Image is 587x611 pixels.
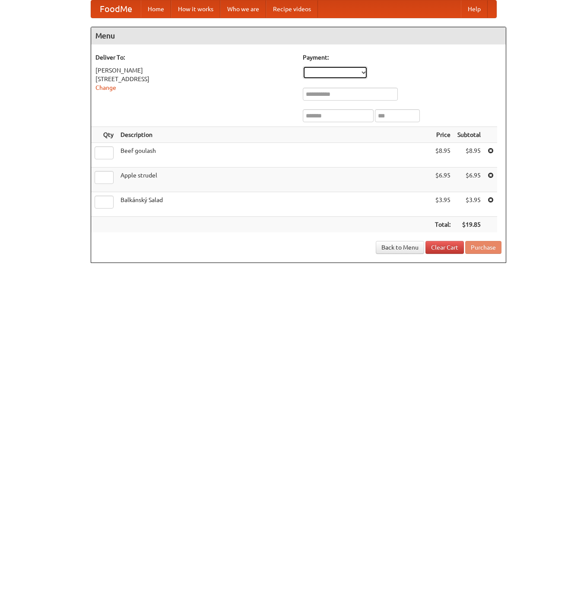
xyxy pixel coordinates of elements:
a: Change [95,84,116,91]
th: Total: [432,217,454,233]
a: Back to Menu [376,241,424,254]
td: $3.95 [432,192,454,217]
td: Apple strudel [117,168,432,192]
th: Price [432,127,454,143]
div: [STREET_ADDRESS] [95,75,294,83]
td: $3.95 [454,192,484,217]
a: How it works [171,0,220,18]
h4: Menu [91,27,506,44]
th: Qty [91,127,117,143]
h5: Payment: [303,53,501,62]
td: $6.95 [454,168,484,192]
a: Clear Cart [425,241,464,254]
a: Home [141,0,171,18]
a: Who we are [220,0,266,18]
td: Beef goulash [117,143,432,168]
a: Recipe videos [266,0,318,18]
a: Help [461,0,488,18]
td: Balkánský Salad [117,192,432,217]
a: FoodMe [91,0,141,18]
h5: Deliver To: [95,53,294,62]
td: $6.95 [432,168,454,192]
th: Description [117,127,432,143]
div: [PERSON_NAME] [95,66,294,75]
button: Purchase [465,241,501,254]
th: Subtotal [454,127,484,143]
th: $19.85 [454,217,484,233]
td: $8.95 [432,143,454,168]
td: $8.95 [454,143,484,168]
